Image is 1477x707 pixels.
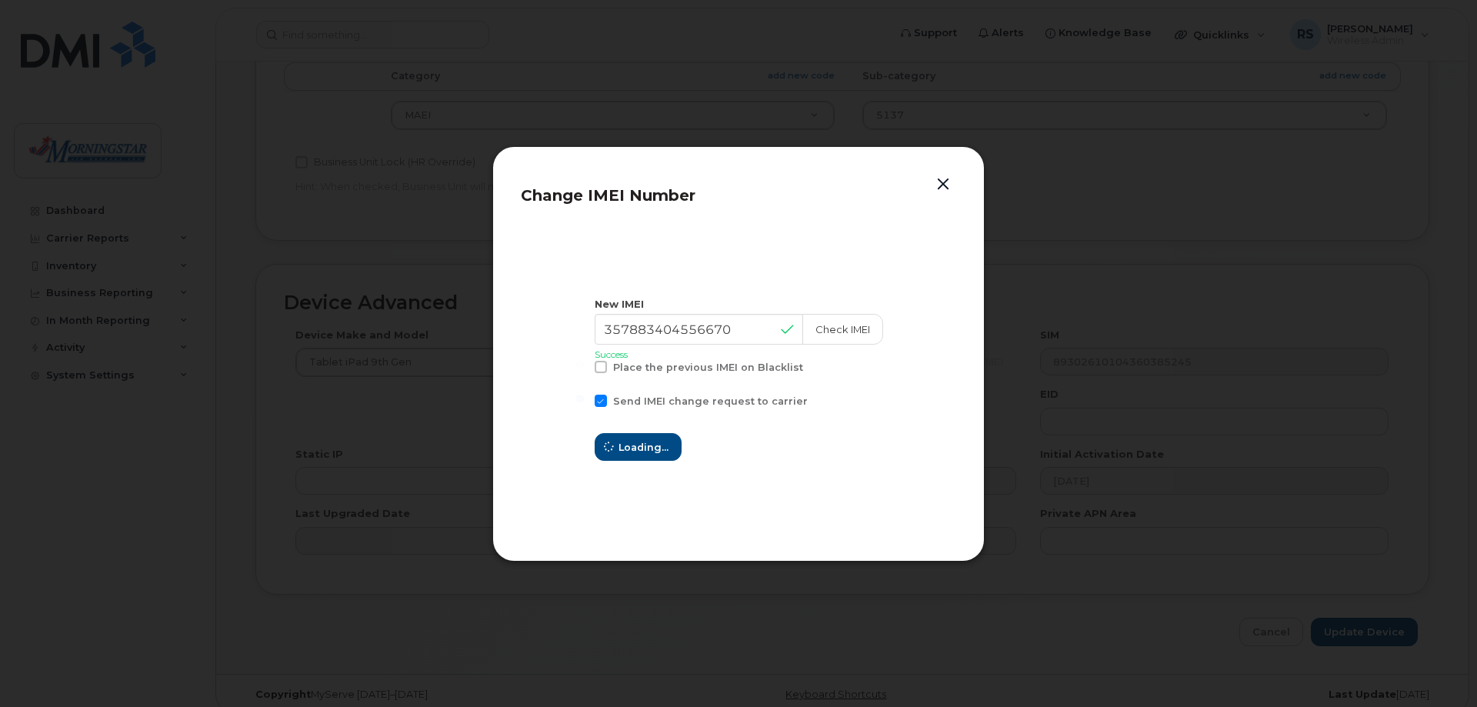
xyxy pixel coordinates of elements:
button: Check IMEI [802,314,883,345]
div: New IMEI [595,297,883,312]
input: Place the previous IMEI on Blacklist [576,361,584,369]
span: Send IMEI change request to carrier [613,395,808,407]
p: Success [595,348,883,361]
input: Send IMEI change request to carrier [576,395,584,402]
span: Change IMEI Number [521,186,695,205]
span: Place the previous IMEI on Blacklist [613,362,803,373]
